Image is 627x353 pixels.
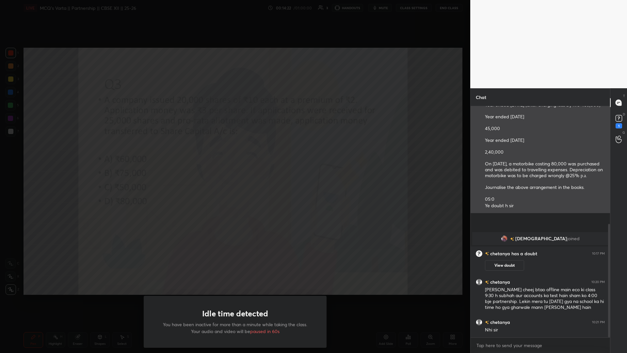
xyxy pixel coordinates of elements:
[476,279,482,285] img: default.png
[485,55,605,203] div: A. and Care partners, sharing profits in the ratio of 4 3 2 On [DATE], Dis admitted for 2/9 share...
[250,328,280,334] span: paused in 60s
[489,319,510,326] h6: chetanya
[485,321,489,324] img: no-rating-badge.077c3623.svg
[501,235,507,242] img: 3
[485,251,489,257] img: no-rating-badge.077c3623.svg
[592,252,605,256] div: 10:17 PM
[510,237,514,241] img: no-rating-badge.077c3623.svg
[489,251,510,257] h6: chetanya
[471,106,610,337] div: grid
[485,203,605,209] div: Ye doubt h sir
[471,89,491,106] p: Chat
[485,327,605,333] div: Nhi sir
[489,278,510,285] h6: chetanya
[591,280,605,284] div: 10:20 PM
[592,320,605,324] div: 10:21 PM
[510,251,537,257] span: has a doubt
[485,260,524,271] button: View doubt
[515,236,567,241] span: [DEMOGRAPHIC_DATA]
[623,93,625,98] p: T
[476,319,482,326] img: default.png
[567,236,580,241] span: joined
[485,287,605,311] div: [PERSON_NAME] cheej btao offline main eco ki class 9:30 h subhah aur accounts ka test hain sham k...
[622,130,625,135] p: G
[202,309,268,318] h1: Idle time detected
[159,321,311,335] p: You have been inactive for more than a minute while taking the class. Your audio and video will be
[616,123,622,128] div: 1
[485,280,489,284] img: no-rating-badge.077c3623.svg
[623,112,625,117] p: D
